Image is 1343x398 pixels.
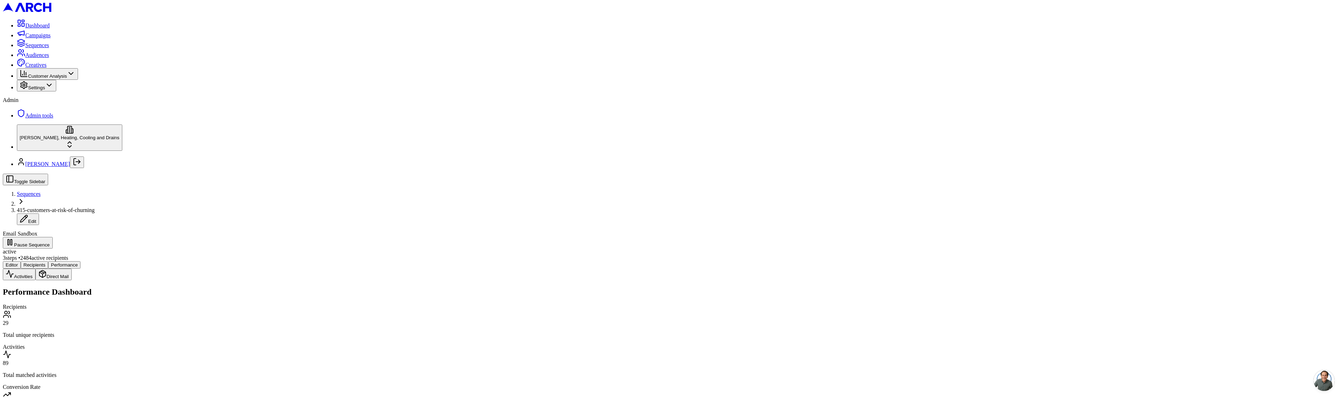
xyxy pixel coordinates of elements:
span: Sequences [25,42,49,48]
div: Email Sandbox [3,231,1340,237]
button: Editor [3,261,21,269]
a: Audiences [17,52,49,58]
span: Settings [28,85,45,90]
span: Edit [28,219,36,224]
button: Activities [3,269,35,280]
span: Creatives [25,62,46,68]
h2: Performance Dashboard [3,287,1340,297]
div: Activities [3,344,1340,350]
span: 415-customers-at-risk-of-churning [17,207,95,213]
a: [PERSON_NAME] [25,161,70,167]
div: Recipients [3,304,1340,310]
button: [PERSON_NAME], Heating, Cooling and Drains [17,124,122,151]
div: 89 [3,360,1340,366]
p: Total unique recipients [3,332,1340,338]
span: Admin tools [25,113,53,118]
button: Direct Mail [35,269,72,280]
button: Customer Analysis [17,68,78,80]
button: Recipients [21,261,48,269]
a: Sequences [17,42,49,48]
span: Dashboard [25,23,50,28]
button: Settings [17,80,56,91]
div: active [3,249,1340,255]
span: Campaigns [25,32,51,38]
button: Toggle Sidebar [3,174,48,185]
a: Creatives [17,62,46,68]
a: Open chat [1313,370,1335,391]
div: Conversion Rate [3,384,1340,390]
button: Pause Sequence [3,237,53,249]
button: Performance [48,261,80,269]
div: Admin [3,97,1340,103]
a: Campaigns [17,32,51,38]
span: Toggle Sidebar [14,179,45,184]
nav: breadcrumb [3,191,1340,225]
button: Edit [17,213,39,225]
a: Admin tools [17,113,53,118]
div: 29 [3,320,1340,326]
button: Log out [70,156,84,168]
a: Dashboard [17,23,50,28]
a: Sequences [17,191,41,197]
p: Total matched activities [3,372,1340,378]
span: Customer Analysis [28,73,67,79]
span: [PERSON_NAME], Heating, Cooling and Drains [20,135,119,140]
span: 3 steps • 2484 active recipients [3,255,68,261]
span: Audiences [25,52,49,58]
